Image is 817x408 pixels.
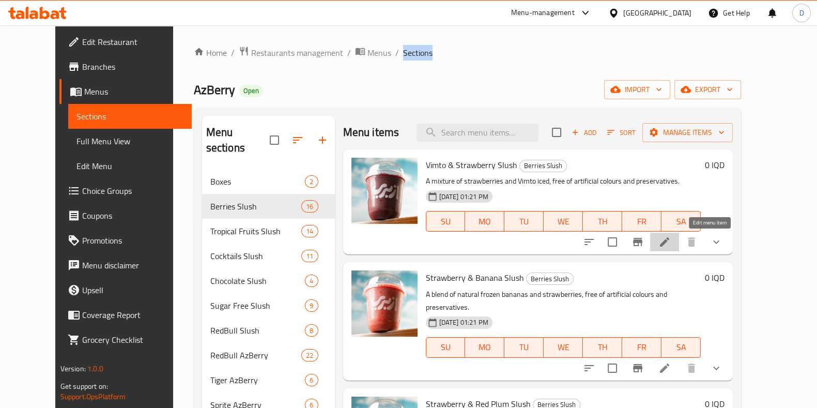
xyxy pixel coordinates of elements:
[651,126,724,139] span: Manage items
[60,380,108,393] span: Get support on:
[202,194,335,219] div: Berries Slush16
[426,288,701,314] p: A blend of natural frozen bananas and strawberries, free of artificial colours and preservatives.
[82,36,183,48] span: Edit Restaurant
[520,160,566,172] span: Berries Slush
[435,192,492,202] span: [DATE] 01:21 PM
[202,318,335,343] div: RedBull Slush8
[210,324,305,337] span: RedBull Slush
[351,158,418,224] img: Vimto & Strawberry Slush
[465,211,504,232] button: MO
[567,125,600,141] span: Add item
[504,337,544,358] button: TU
[430,340,461,355] span: SU
[527,273,573,285] span: Berries Slush
[285,128,310,153] span: Sort sections
[202,268,335,293] div: Chocolate Slush4
[302,251,317,261] span: 11
[508,340,539,355] span: TU
[210,200,302,213] span: Berries Slush
[82,284,183,296] span: Upsell
[426,337,466,358] button: SU
[548,340,579,355] span: WE
[305,276,317,286] span: 4
[59,178,192,203] a: Choice Groups
[622,337,661,358] button: FR
[583,211,622,232] button: TH
[305,374,318,386] div: items
[604,80,670,99] button: import
[202,244,335,268] div: Cocktails Slush11
[546,122,567,143] span: Select section
[82,185,183,197] span: Choice Groups
[623,7,691,19] div: [GEOGRAPHIC_DATA]
[679,230,704,254] button: delete
[548,214,579,229] span: WE
[658,362,671,374] a: Edit menu item
[469,214,500,229] span: MO
[202,368,335,392] div: Tiger AzBerry6
[508,214,539,229] span: TU
[526,273,574,285] div: Berries Slush
[59,253,192,278] a: Menu disclaimer
[302,202,317,211] span: 16
[600,125,642,141] span: Sort items
[305,324,318,337] div: items
[59,228,192,253] a: Promotions
[602,231,623,253] span: Select to update
[210,374,305,386] span: Tiger AzBerry
[347,47,351,59] li: /
[210,175,305,188] span: Boxes
[626,214,657,229] span: FR
[367,47,391,59] span: Menus
[82,209,183,222] span: Coupons
[82,309,183,321] span: Coverage Report
[202,343,335,368] div: RedBull AzBerry22
[583,337,622,358] button: TH
[202,293,335,318] div: Sugar Free Slush9
[587,214,618,229] span: TH
[666,340,697,355] span: SA
[59,303,192,327] a: Coverage Report
[210,225,302,237] span: Tropical Fruits Slush
[76,110,183,123] span: Sections
[82,334,183,346] span: Grocery Checklist
[351,270,418,337] img: Strawberry & Banana Slush
[68,154,192,178] a: Edit Menu
[705,158,724,172] h6: 0 IQD
[239,46,343,59] a: Restaurants management
[194,47,227,59] a: Home
[465,337,504,358] button: MO
[430,214,461,229] span: SU
[567,125,600,141] button: Add
[239,86,263,95] span: Open
[87,362,103,375] span: 1.0.0
[251,47,343,59] span: Restaurants management
[625,230,650,254] button: Branch-specific-item
[661,337,701,358] button: SA
[210,275,305,287] span: Chocolate Slush
[210,299,305,312] span: Sugar Free Slush
[626,340,657,355] span: FR
[704,356,729,381] button: show more
[426,211,466,232] button: SU
[343,125,399,140] h2: Menu items
[577,356,602,381] button: sort-choices
[305,299,318,312] div: items
[544,211,583,232] button: WE
[403,47,433,59] span: Sections
[76,160,183,172] span: Edit Menu
[68,129,192,154] a: Full Menu View
[587,340,618,355] span: TH
[625,356,650,381] button: Branch-specific-item
[426,157,517,173] span: Vimto & Strawberry Slush
[426,270,524,285] span: Strawberry & Banana Slush
[435,318,492,327] span: [DATE] 01:21 PM
[674,80,741,99] button: export
[305,326,317,336] span: 8
[683,83,733,96] span: export
[704,230,729,254] button: show more
[705,270,724,285] h6: 0 IQD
